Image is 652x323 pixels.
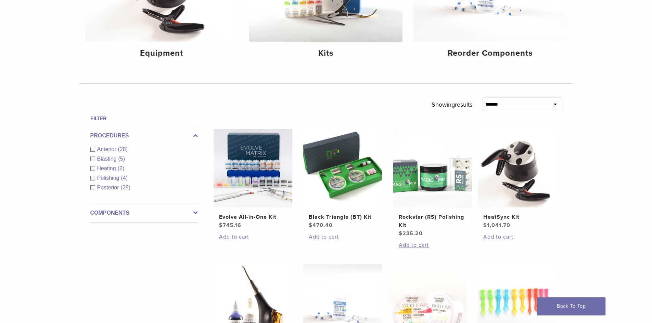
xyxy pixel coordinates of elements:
[219,233,287,241] a: Add to cart: “Evolve All-in-One Kit”
[309,213,376,221] h2: Black Triangle (BT) Kit
[419,47,561,59] h4: Reorder Components
[483,222,487,229] span: $
[432,97,472,112] p: Showing results
[303,129,383,229] a: Black Triangle (BT) KitBlack Triangle (BT) Kit $470.40
[399,241,466,249] a: Add to cart: “Rockstar (RS) Polishing Kit”
[118,165,125,171] span: (2)
[483,213,551,221] h2: HeatSync Kit
[97,156,118,162] span: Blasting
[255,47,397,59] h4: Kits
[118,146,128,152] span: (28)
[91,47,233,59] h4: Equipment
[483,233,551,241] a: Add to cart: “HeatSync Kit”
[214,129,292,207] img: Evolve All-in-One Kit
[97,146,118,152] span: Anterior
[478,129,557,207] img: HeatSync Kit
[90,132,198,140] label: Procedures
[97,185,121,190] span: Posterior
[219,213,287,221] h2: Evolve All-in-One Kit
[121,175,128,181] span: (4)
[477,129,557,229] a: HeatSync KitHeatSync Kit $1,041.70
[213,129,293,229] a: Evolve All-in-One KitEvolve All-in-One Kit $745.16
[121,185,130,190] span: (25)
[90,209,198,217] label: Components
[399,230,402,237] span: $
[309,222,312,229] span: $
[219,222,223,229] span: $
[483,222,510,229] bdi: 1,041.70
[118,156,125,162] span: (5)
[393,129,472,207] img: Rockstar (RS) Polishing Kit
[537,297,605,315] a: Back To Top
[90,115,198,123] h4: Filter
[309,222,333,229] bdi: 470.40
[309,233,376,241] a: Add to cart: “Black Triangle (BT) Kit”
[219,222,241,229] bdi: 745.16
[303,129,382,207] img: Black Triangle (BT) Kit
[393,129,473,238] a: Rockstar (RS) Polishing KitRockstar (RS) Polishing Kit $235.20
[399,213,466,229] h2: Rockstar (RS) Polishing Kit
[97,175,121,181] span: Polishing
[97,165,118,171] span: Heating
[399,230,423,237] bdi: 235.20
